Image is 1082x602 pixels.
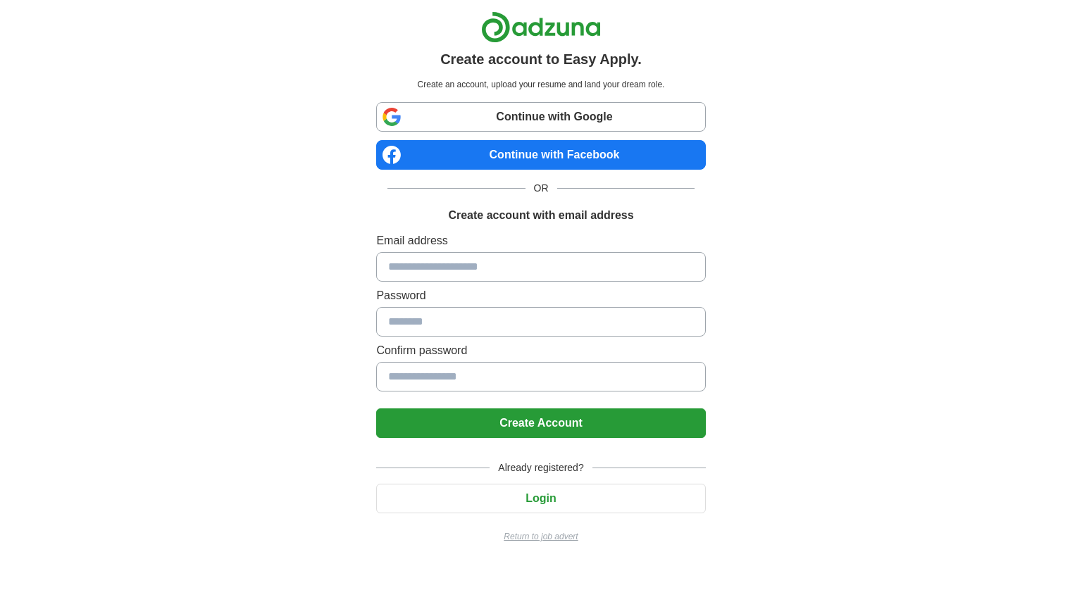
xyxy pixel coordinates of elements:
[376,287,705,304] label: Password
[376,492,705,504] a: Login
[376,232,705,249] label: Email address
[490,460,592,475] span: Already registered?
[376,140,705,170] a: Continue with Facebook
[481,11,601,43] img: Adzuna logo
[379,78,702,91] p: Create an account, upload your resume and land your dream role.
[376,408,705,438] button: Create Account
[376,484,705,513] button: Login
[440,49,642,70] h1: Create account to Easy Apply.
[526,181,557,196] span: OR
[376,530,705,543] a: Return to job advert
[376,102,705,132] a: Continue with Google
[448,207,633,224] h1: Create account with email address
[376,342,705,359] label: Confirm password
